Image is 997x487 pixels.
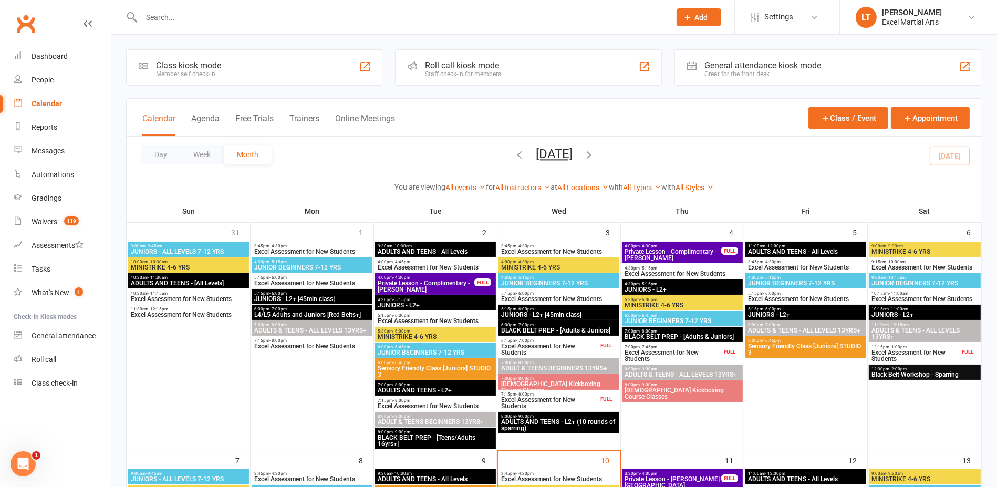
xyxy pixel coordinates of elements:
[747,327,864,334] span: ADULTS & TEENS - ALL LEVELS 13YRS+
[763,275,781,280] span: - 5:15pm
[377,334,494,340] span: MINISTRIKE 4-6 YRS
[14,324,111,348] a: General attendance kiosk mode
[254,307,370,312] span: 6:00pm
[747,312,864,318] span: JUNIORS - L2+
[377,297,494,302] span: 4:30pm
[765,244,785,248] span: - 12:00pm
[254,312,370,318] span: L4/L5 Adults and Juniors [Red Belts+]
[640,382,657,387] span: - 9:00pm
[32,147,65,155] div: Messages
[377,244,494,248] span: 9:30am
[598,341,615,349] div: FULL
[254,471,370,476] span: 3:45pm
[624,313,741,318] span: 6:00pm
[32,331,96,340] div: General attendance
[14,234,111,257] a: Assessments
[251,200,374,222] th: Mon
[393,414,410,419] span: - 9:00pm
[871,345,960,349] span: 12:15pm
[501,291,617,296] span: 5:15pm
[13,11,39,37] a: Clubworx
[501,476,617,482] span: Excel Assessment for New Students
[853,223,867,241] div: 5
[501,323,617,327] span: 6:00pm
[14,210,111,234] a: Waivers 119
[501,471,617,476] span: 3:45pm
[871,349,960,362] span: Excel Assessment for New Students
[377,414,494,419] span: 8:00pm
[747,248,864,255] span: ADULTS AND TEENS - All Levels
[889,345,907,349] span: - 1:00pm
[393,313,410,318] span: - 6:00pm
[130,307,247,312] span: 11:30am
[501,381,617,393] span: [DEMOGRAPHIC_DATA] Kickboxing Course Classes
[14,92,111,116] a: Calendar
[374,200,497,222] th: Tue
[501,338,598,343] span: 6:15pm
[501,397,598,409] span: Excel Assessment for New Students
[146,471,162,476] span: - 9:45am
[32,379,78,387] div: Class check-in
[640,266,657,271] span: - 5:15pm
[377,434,494,447] span: BLACK BELT PREP - [Teens/Adults 16yrs+]
[497,200,621,222] th: Wed
[501,392,598,397] span: 7:15pm
[516,323,534,327] span: - 7:00pm
[889,291,908,296] span: - 11:00am
[661,183,676,191] strong: with
[148,307,168,312] span: - 12:15pm
[516,471,534,476] span: - 4:30pm
[871,248,979,255] span: MINISTRIKE 4-6 YRS
[14,281,111,305] a: What's New1
[747,280,864,286] span: JUNIOR BEGINNERS 7-12 YRS
[721,247,738,255] div: FULL
[886,471,903,476] span: - 9:30am
[138,10,663,25] input: Search...
[868,200,982,222] th: Sat
[130,244,247,248] span: 9:00am
[269,244,287,248] span: - 4:30pm
[871,327,979,340] span: ADULTS & TEENS - ALL LEVELS 13YRS+
[871,323,979,327] span: 11:15am
[377,403,494,409] span: Excel Assessment for New Students
[551,183,557,191] strong: at
[269,338,287,343] span: - 8:00pm
[501,360,617,365] span: 7:00pm
[967,223,981,241] div: 6
[254,291,370,296] span: 5:15pm
[254,327,370,334] span: ADULTS & TEENS - ALL LEVELS 13YRS+
[516,414,534,419] span: - 9:00pm
[269,291,287,296] span: - 6:00pm
[269,260,287,264] span: - 5:15pm
[501,260,617,264] span: 4:00pm
[130,471,247,476] span: 9:00am
[254,275,370,280] span: 5:15pm
[235,451,250,469] div: 7
[32,99,62,108] div: Calendar
[624,286,741,293] span: JUNIORS - L2+
[335,113,395,136] button: Online Meetings
[191,113,220,136] button: Agenda
[624,387,741,400] span: [DEMOGRAPHIC_DATA] Kickboxing Course Classes
[624,302,741,308] span: MINISTRIKE 4-6 YRS
[254,244,370,248] span: 3:45pm
[130,291,247,296] span: 10:30am
[624,271,741,277] span: Excel Assessment for New Students
[254,248,370,255] span: Excel Assessment for New Students
[156,60,221,70] div: Class kiosk mode
[871,367,979,371] span: 12:30pm
[130,275,247,280] span: 10:30am
[235,113,274,136] button: Free Trials
[501,312,617,318] span: JUNIORS - L2+ [45min class]
[640,313,657,318] span: - 6:45pm
[254,264,370,271] span: JUNIOR BEGINNERS 7-12 YRS
[141,145,180,164] button: Day
[377,398,494,403] span: 7:15pm
[254,338,370,343] span: 7:15pm
[75,287,83,296] span: 1
[624,282,741,286] span: 4:30pm
[32,355,56,364] div: Roll call
[962,451,981,469] div: 13
[744,200,868,222] th: Fri
[624,244,722,248] span: 4:00pm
